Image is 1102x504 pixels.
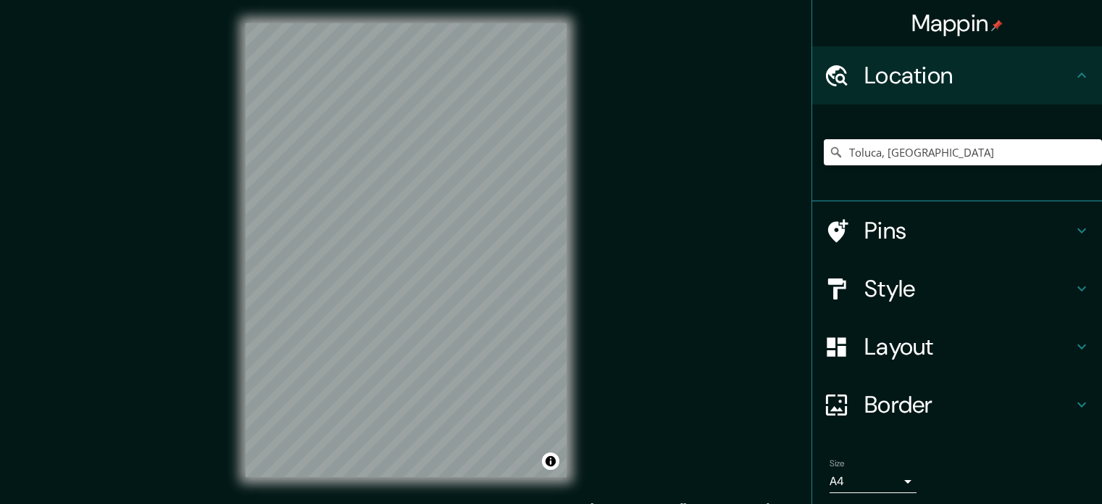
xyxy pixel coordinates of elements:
div: Layout [812,318,1102,376]
h4: Layout [864,332,1073,361]
input: Pick your city or area [824,139,1102,165]
div: Border [812,376,1102,434]
img: pin-icon.png [991,20,1003,31]
h4: Location [864,61,1073,90]
div: Location [812,46,1102,104]
button: Toggle attribution [542,453,559,470]
h4: Mappin [911,9,1003,38]
canvas: Map [246,23,567,477]
div: Pins [812,202,1102,260]
h4: Pins [864,216,1073,245]
div: A4 [830,470,917,493]
div: Style [812,260,1102,318]
label: Size [830,458,845,470]
h4: Style [864,274,1073,303]
h4: Border [864,390,1073,419]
